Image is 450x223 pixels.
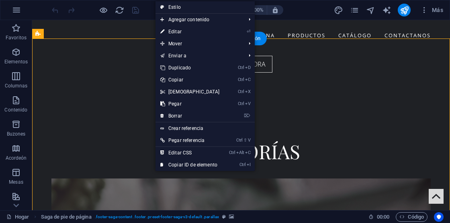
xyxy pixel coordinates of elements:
[41,212,234,222] nav: breadcrumb
[366,6,375,15] i: Navigator
[115,5,124,15] button: recargar
[155,74,225,86] a: CtrlCCopiar
[9,179,23,185] p: Mesas
[155,110,225,122] a: ⌦Borrar
[333,5,343,15] button: diseño
[168,150,192,156] font: Editar CSS
[168,17,209,22] font: Agregar contenido
[382,214,384,220] span: :
[15,212,29,222] font: Hogar
[382,5,391,15] button: text_generator
[155,26,225,38] a: ⏎Editar
[7,131,26,137] p: Buzones
[245,65,251,70] i: D
[5,83,28,89] p: Columnas
[396,212,427,222] button: Código
[155,159,225,171] a: CtrlICopiar ID de elemento
[155,86,225,98] a: CtrlX[DEMOGRAPHIC_DATA]
[229,215,234,219] i: This element contains a background
[155,50,243,62] a: Enviar a
[245,89,251,94] i: X
[115,6,124,15] i: Reload page
[4,59,28,65] p: Elementos
[155,98,225,110] a: CtrlVPegar
[245,77,251,82] i: C
[41,212,92,222] span: Click to select. Double-click to edit
[155,147,225,159] a: CtrlAltCEditar CSS
[238,101,244,106] i: Ctrl
[238,77,244,82] i: Ctrl
[168,126,203,131] font: Crear referencia
[168,29,182,34] font: Editar
[432,7,443,13] font: Más
[368,212,390,222] h6: Session time
[366,5,375,15] button: navegante
[248,138,250,143] i: V
[247,162,251,167] i: I
[382,6,391,15] i: AI Writer
[168,101,182,107] font: Pegar
[168,138,205,143] font: Pegar referencia
[6,155,27,161] p: Acordeón
[245,150,251,155] i: C
[251,5,264,15] h6: 100%
[4,107,27,113] p: Contenido
[222,215,226,219] i: This element is a customizable preset
[417,4,446,16] button: Más
[350,6,359,15] i: Pages (Ctrl+Alt+S)
[398,4,411,16] button: publicar
[155,134,225,146] a: Ctrl⇧VPegar referencia
[350,5,359,15] button: Páginas
[168,65,191,71] font: Duplicado
[6,34,27,41] p: Favoritos
[168,4,181,10] font: Estilo
[155,62,225,74] a: CtrlDDuplicado
[408,212,424,222] font: Código
[95,212,219,222] span: . footer-saga-content .footer .preset-footer-saga-v3-default .parallax
[168,113,182,119] font: Borrar
[238,65,244,70] i: Ctrl
[168,77,183,83] font: Copiar
[168,89,220,95] font: [DEMOGRAPHIC_DATA]
[245,101,251,106] i: V
[236,150,244,155] i: Alt
[168,53,186,59] font: Enviar a
[434,212,444,222] button: Centrados en el usuario
[168,162,217,168] font: Copiar ID de elemento
[244,113,250,118] i: ⌦
[236,138,243,143] i: Ctrl
[98,5,108,15] button: Click here to leave preview mode and continue editing
[272,6,279,14] i: On resize automatically adjust zoom level to fit chosen device.
[155,1,255,13] a: Estilo
[229,150,235,155] i: Ctrl
[334,6,343,15] i: Design (Ctrl+Alt+Y)
[155,122,255,134] a: Crear referencia
[238,89,244,94] i: Ctrl
[377,212,389,222] span: 00 00
[247,29,250,34] i: ⏎
[243,138,247,143] i: ⇧
[239,162,246,167] i: Ctrl
[168,41,182,47] font: Mover
[400,6,409,15] i: Publish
